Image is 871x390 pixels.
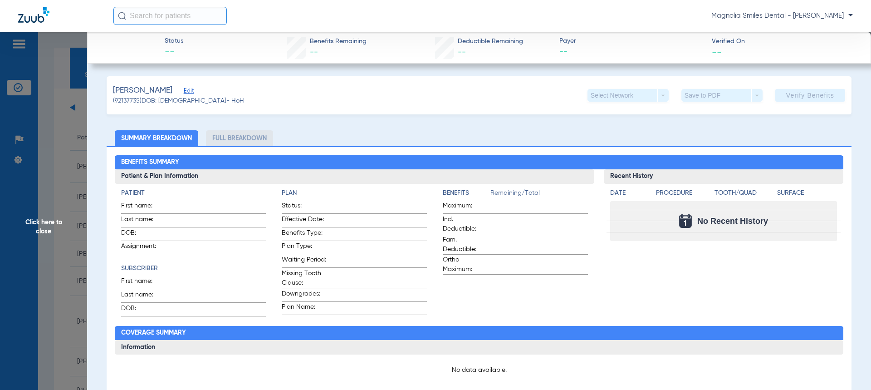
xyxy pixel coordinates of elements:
[165,46,183,59] span: --
[443,188,490,201] app-breakdown-title: Benefits
[559,46,704,58] span: --
[121,215,166,227] span: Last name:
[443,188,490,198] h4: Benefits
[121,276,166,289] span: First name:
[458,48,466,56] span: --
[458,37,523,46] span: Deductible Remaining
[121,290,166,302] span: Last name:
[121,228,166,241] span: DOB:
[443,215,487,234] span: Ind. Deductible:
[310,37,367,46] span: Benefits Remaining
[115,155,844,170] h2: Benefits Summary
[121,304,166,316] span: DOB:
[115,326,844,341] h2: Coverage Summary
[711,11,853,20] span: Magnolia Smiles Dental - [PERSON_NAME]
[443,235,487,254] span: Fam. Deductible:
[113,85,172,96] span: [PERSON_NAME]
[656,188,711,198] h4: Procedure
[610,188,648,201] app-breakdown-title: Date
[18,7,49,23] img: Zuub Logo
[443,201,487,213] span: Maximum:
[826,346,871,390] iframe: Chat Widget
[282,201,326,213] span: Status:
[282,255,326,267] span: Waiting Period:
[121,365,837,375] p: No data available.
[282,188,427,198] h4: Plan
[121,242,166,254] span: Assignment:
[113,7,227,25] input: Search for patients
[282,215,326,227] span: Effective Date:
[121,201,166,213] span: First name:
[310,48,318,56] span: --
[165,36,183,46] span: Status
[115,340,844,355] h3: Information
[697,217,768,226] span: No Recent History
[712,47,722,57] span: --
[282,228,326,241] span: Benefits Type:
[656,188,711,201] app-breakdown-title: Procedure
[121,264,266,273] h4: Subscriber
[610,188,648,198] h4: Date
[282,289,326,301] span: Downgrades:
[184,88,192,96] span: Edit
[679,214,692,228] img: Calendar
[282,242,326,254] span: Plan Type:
[118,12,126,20] img: Search Icon
[282,302,326,315] span: Plan Name:
[206,130,273,146] li: Full Breakdown
[777,188,837,201] app-breakdown-title: Surface
[777,188,837,198] h4: Surface
[115,169,594,184] h3: Patient & Plan Information
[443,255,487,274] span: Ortho Maximum:
[282,269,326,288] span: Missing Tooth Clause:
[490,188,588,201] span: Remaining/Total
[714,188,774,198] h4: Tooth/Quad
[115,130,198,146] li: Summary Breakdown
[712,37,856,46] span: Verified On
[121,188,266,198] h4: Patient
[714,188,774,201] app-breakdown-title: Tooth/Quad
[559,36,704,46] span: Payer
[113,96,244,106] span: (92137735) DOB: [DEMOGRAPHIC_DATA] - HoH
[604,169,844,184] h3: Recent History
